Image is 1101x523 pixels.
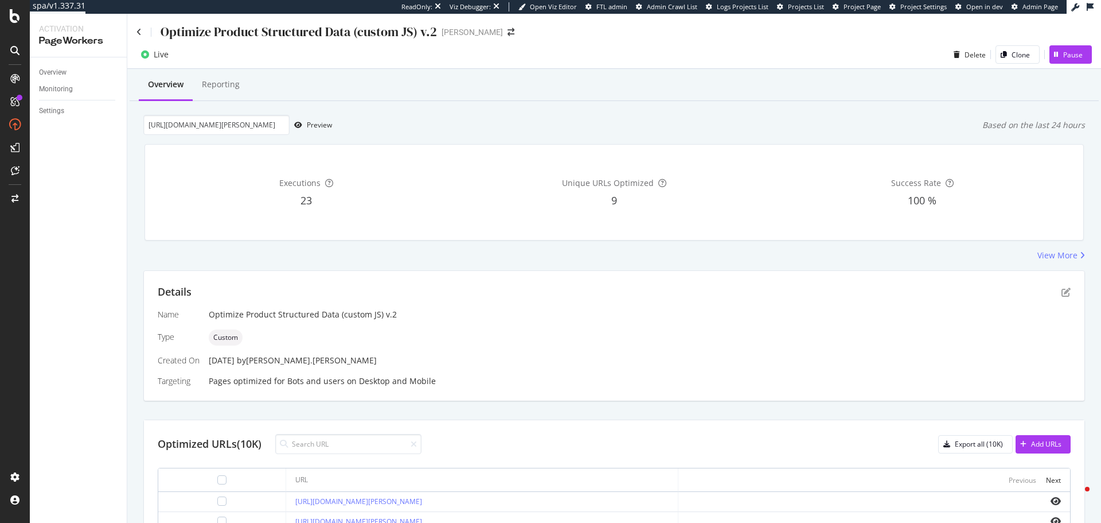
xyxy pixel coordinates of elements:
a: Settings [39,105,119,117]
div: Delete [965,50,986,60]
input: Preview your optimization on a URL [143,115,290,135]
button: Next [1046,473,1061,487]
div: ReadOnly: [401,2,432,11]
div: Details [158,285,192,300]
div: Based on the last 24 hours [982,119,1085,131]
span: Admin Crawl List [647,2,697,11]
div: Pages optimized for on [209,375,1071,387]
div: Optimized URLs (10K) [158,437,261,452]
span: Custom [213,334,238,341]
a: Open in dev [955,2,1003,11]
div: Next [1046,475,1061,485]
div: Name [158,309,200,320]
div: Add URLs [1031,439,1061,449]
input: Search URL [275,434,421,454]
div: neutral label [209,330,243,346]
i: eye [1051,497,1061,506]
a: Admin Page [1012,2,1058,11]
div: Pause [1063,50,1083,60]
a: [URL][DOMAIN_NAME][PERSON_NAME] [295,497,422,506]
a: Logs Projects List [706,2,768,11]
span: Open in dev [966,2,1003,11]
span: FTL admin [596,2,627,11]
span: 100 % [908,193,936,207]
span: Logs Projects List [717,2,768,11]
div: Export all (10K) [955,439,1003,449]
span: Open Viz Editor [530,2,577,11]
div: View More [1037,250,1077,261]
a: Click to go back [136,28,142,36]
a: Admin Crawl List [636,2,697,11]
button: Preview [290,116,332,134]
div: Type [158,331,200,343]
div: Optimize Product Structured Data (custom JS) v.2 [209,309,1071,320]
a: Open Viz Editor [518,2,577,11]
button: Clone [995,45,1040,64]
div: Viz Debugger: [450,2,491,11]
button: Add URLs [1016,435,1071,454]
span: Project Page [844,2,881,11]
a: Overview [39,67,119,79]
div: [DATE] [209,355,1071,366]
button: Delete [949,45,986,64]
div: URL [295,475,308,485]
a: Project Settings [889,2,947,11]
div: arrow-right-arrow-left [507,28,514,36]
a: FTL admin [585,2,627,11]
span: Success Rate [891,177,941,188]
div: Overview [39,67,67,79]
span: Unique URLs Optimized [562,177,654,188]
div: Reporting [202,79,240,90]
div: Preview [307,120,332,130]
div: pen-to-square [1061,288,1071,297]
div: Previous [1009,475,1036,485]
div: Desktop and Mobile [359,375,436,387]
div: Bots and users [287,375,345,387]
a: View More [1037,250,1085,261]
div: PageWorkers [39,34,118,48]
span: Executions [279,177,321,188]
span: Admin Page [1022,2,1058,11]
div: Optimize Product Structured Data (custom JS) v.2 [161,23,437,41]
a: Monitoring [39,83,119,95]
button: Previous [1009,473,1036,487]
div: by [PERSON_NAME].[PERSON_NAME] [237,355,377,366]
div: Overview [148,79,183,90]
span: 9 [611,193,617,207]
div: Clone [1012,50,1030,60]
span: Project Settings [900,2,947,11]
div: Activation [39,23,118,34]
div: Targeting [158,375,200,387]
div: [PERSON_NAME] [442,26,503,38]
div: Live [154,49,169,60]
button: Export all (10K) [938,435,1013,454]
a: Project Page [833,2,881,11]
span: 23 [300,193,312,207]
div: Created On [158,355,200,366]
span: Projects List [788,2,824,11]
iframe: Intercom live chat [1062,484,1090,512]
div: Monitoring [39,83,73,95]
div: Settings [39,105,64,117]
button: Pause [1049,45,1092,64]
a: Projects List [777,2,824,11]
